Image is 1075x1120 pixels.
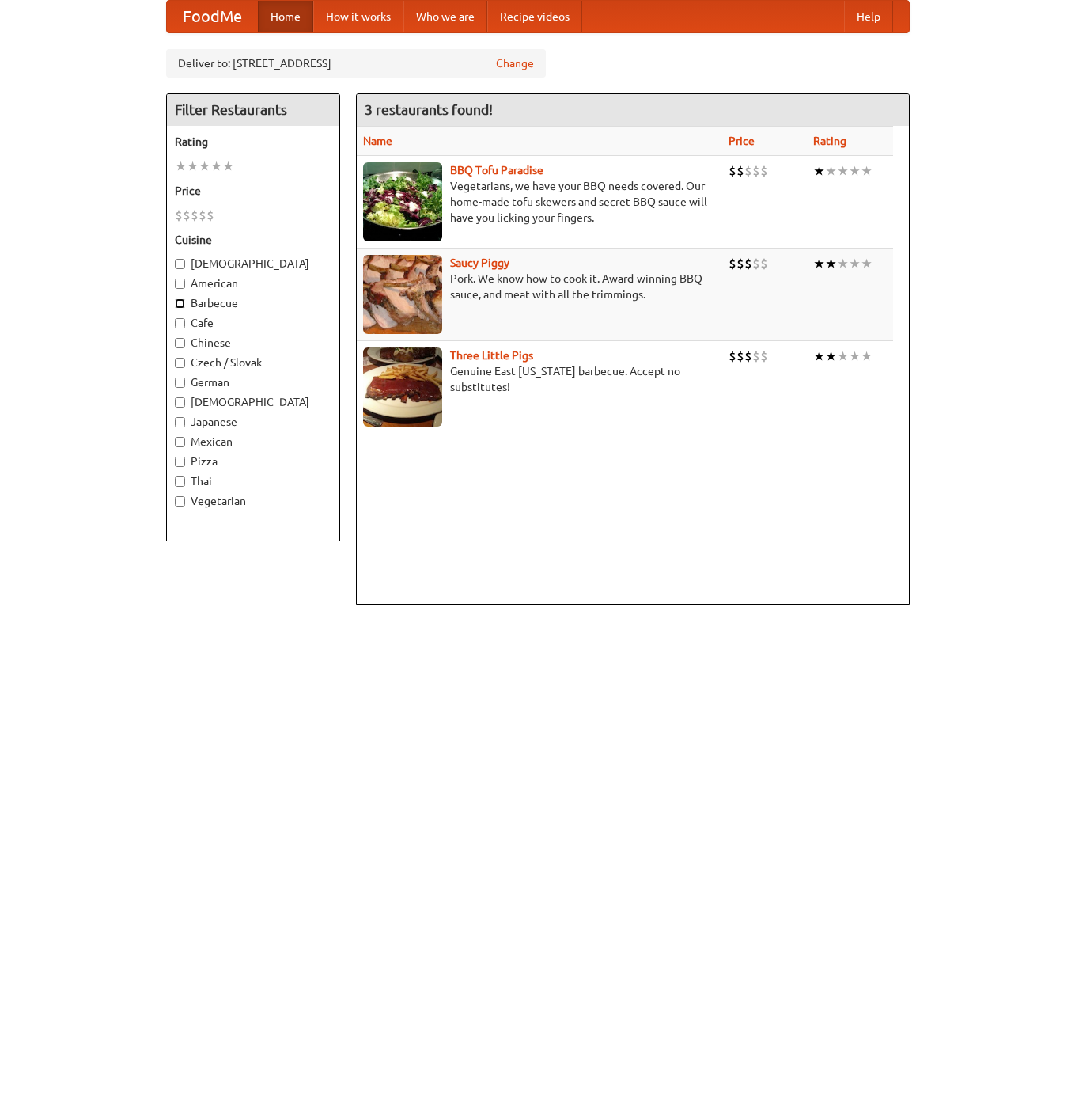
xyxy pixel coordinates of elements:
li: ★ [861,347,872,365]
li: $ [736,255,744,272]
a: Three Little Pigs [450,349,533,362]
li: ★ [849,347,861,365]
input: German [175,378,185,388]
div: Deliver to: [STREET_ADDRESS] [166,49,546,78]
input: [DEMOGRAPHIC_DATA] [175,397,185,408]
li: $ [736,162,744,180]
input: Pizza [175,457,185,467]
li: ★ [837,255,849,272]
li: $ [760,162,768,180]
li: $ [191,207,199,224]
a: Change [496,55,534,71]
a: FoodMe [167,1,258,32]
img: saucy.jpg [363,255,442,334]
li: ★ [187,158,199,175]
label: German [175,374,331,390]
li: $ [752,255,760,272]
li: $ [760,255,768,272]
li: $ [175,207,183,224]
li: $ [760,347,768,365]
label: Thai [175,473,331,489]
p: Genuine East [US_STATE] barbecue. Accept no substitutes! [363,363,716,395]
label: [DEMOGRAPHIC_DATA] [175,394,331,410]
li: ★ [222,158,234,175]
h5: Cuisine [175,232,331,248]
label: Vegetarian [175,493,331,509]
input: Czech / Slovak [175,358,185,368]
li: ★ [837,347,849,365]
a: How it works [313,1,403,32]
li: ★ [861,162,872,180]
a: Saucy Piggy [450,256,509,269]
li: $ [729,347,736,365]
img: littlepigs.jpg [363,347,442,427]
p: Pork. We know how to cook it. Award-winning BBQ sauce, and meat with all the trimmings. [363,271,716,302]
input: Barbecue [175,298,185,309]
a: BBQ Tofu Paradise [450,164,543,177]
li: $ [729,162,736,180]
li: ★ [175,158,187,175]
input: Cafe [175,318,185,328]
label: Japanese [175,414,331,430]
img: tofuparadise.jpg [363,162,442,241]
a: Home [258,1,313,32]
li: ★ [813,347,825,365]
li: $ [729,255,736,272]
h4: Filter Restaurants [167,94,339,126]
li: $ [206,207,214,224]
input: Chinese [175,338,185,348]
li: $ [752,347,760,365]
label: Cafe [175,315,331,331]
li: ★ [825,255,837,272]
li: ★ [210,158,222,175]
label: Barbecue [175,295,331,311]
a: Price [729,135,755,147]
input: Mexican [175,437,185,447]
a: Name [363,135,392,147]
label: Mexican [175,434,331,450]
a: Help [844,1,893,32]
input: Japanese [175,417,185,427]
li: ★ [813,162,825,180]
li: $ [744,347,752,365]
li: ★ [849,255,861,272]
a: Rating [813,135,846,147]
li: ★ [825,162,837,180]
ng-pluralize: 3 restaurants found! [365,102,493,117]
li: ★ [861,255,872,272]
h5: Rating [175,134,331,150]
label: [DEMOGRAPHIC_DATA] [175,256,331,271]
li: $ [736,347,744,365]
input: Vegetarian [175,496,185,507]
p: Vegetarians, we have your BBQ needs covered. Our home-made tofu skewers and secret BBQ sauce will... [363,178,716,226]
label: Chinese [175,335,331,351]
li: $ [199,207,206,224]
li: ★ [849,162,861,180]
li: $ [183,207,191,224]
li: $ [744,162,752,180]
h5: Price [175,183,331,199]
label: Czech / Slovak [175,355,331,370]
input: American [175,279,185,289]
li: $ [752,162,760,180]
li: ★ [825,347,837,365]
a: Who we are [403,1,487,32]
li: $ [744,255,752,272]
li: ★ [837,162,849,180]
label: Pizza [175,454,331,469]
a: Recipe videos [487,1,582,32]
li: ★ [199,158,210,175]
input: Thai [175,476,185,487]
li: ★ [813,255,825,272]
input: [DEMOGRAPHIC_DATA] [175,259,185,269]
label: American [175,275,331,291]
